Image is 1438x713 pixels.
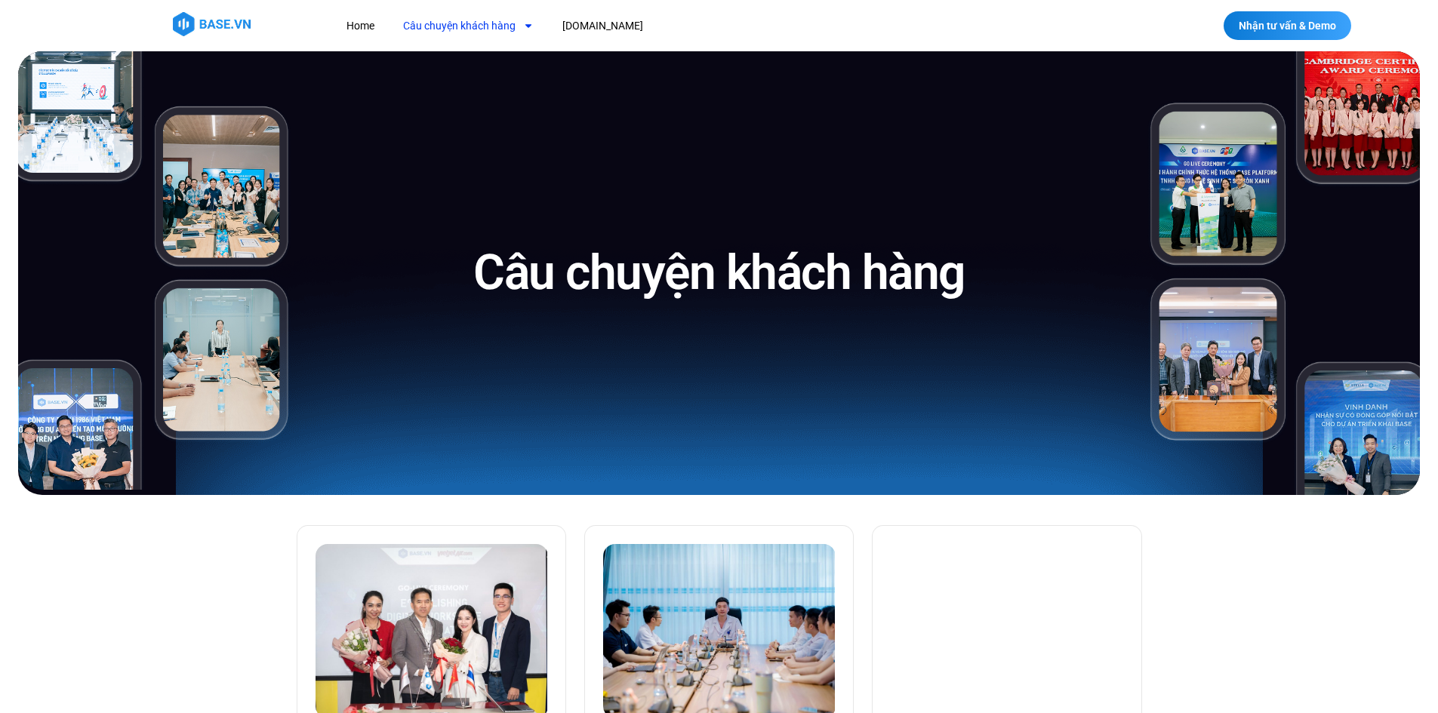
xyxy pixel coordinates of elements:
a: Home [335,12,386,40]
a: Câu chuyện khách hàng [392,12,545,40]
h1: Câu chuyện khách hàng [473,241,965,304]
nav: Menu [335,12,920,40]
span: Nhận tư vấn & Demo [1239,20,1336,31]
a: Nhận tư vấn & Demo [1224,11,1351,40]
a: [DOMAIN_NAME] [551,12,654,40]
